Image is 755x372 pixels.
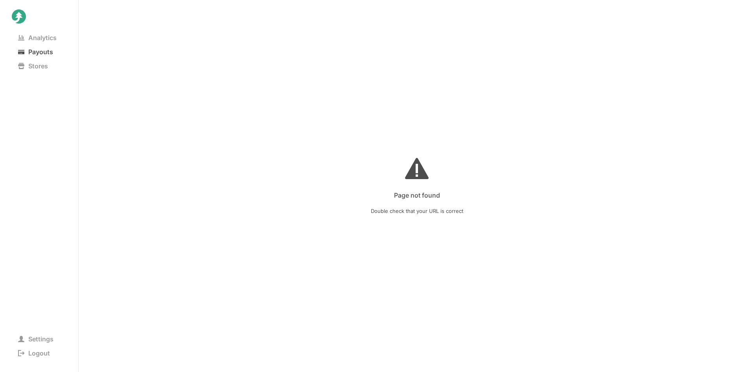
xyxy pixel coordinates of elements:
span: Stores [12,60,54,71]
span: Double check that your URL is correct [371,206,463,216]
span: Logout [12,348,56,359]
p: Page not found [394,187,440,200]
span: Settings [12,334,60,345]
span: Analytics [12,32,63,43]
span: Payouts [12,46,59,57]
